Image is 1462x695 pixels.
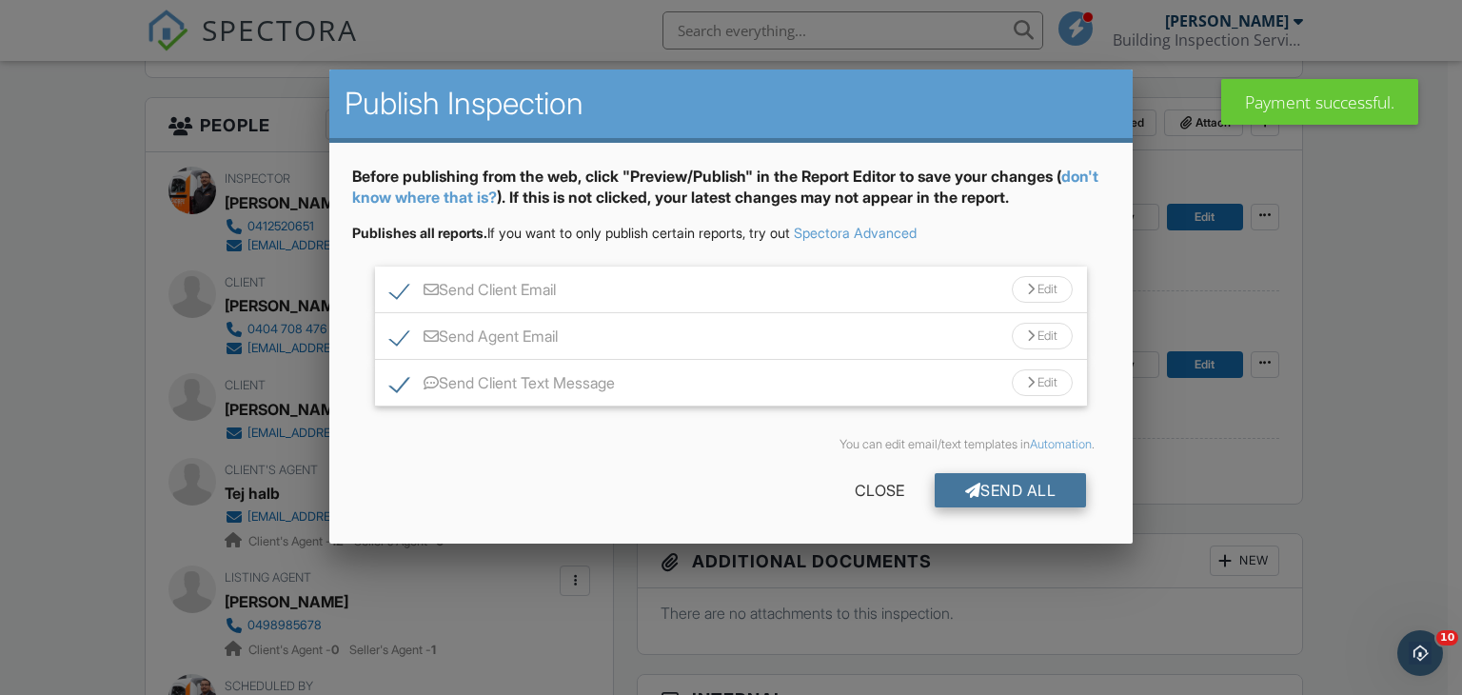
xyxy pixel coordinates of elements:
[824,473,935,507] div: Close
[1030,437,1092,451] a: Automation
[1012,369,1073,396] div: Edit
[1221,79,1418,125] div: Payment successful.
[390,281,556,305] label: Send Client Email
[1012,323,1073,349] div: Edit
[352,225,790,241] span: If you want to only publish certain reports, try out
[345,85,1118,123] h2: Publish Inspection
[1436,630,1458,645] span: 10
[1397,630,1443,676] iframe: Intercom live chat
[352,166,1111,224] div: Before publishing from the web, click "Preview/Publish" in the Report Editor to save your changes...
[352,167,1098,207] a: don't know where that is?
[1012,276,1073,303] div: Edit
[935,473,1087,507] div: Send All
[367,437,1096,452] div: You can edit email/text templates in .
[390,328,558,351] label: Send Agent Email
[390,374,615,398] label: Send Client Text Message
[352,225,487,241] strong: Publishes all reports.
[794,225,917,241] a: Spectora Advanced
